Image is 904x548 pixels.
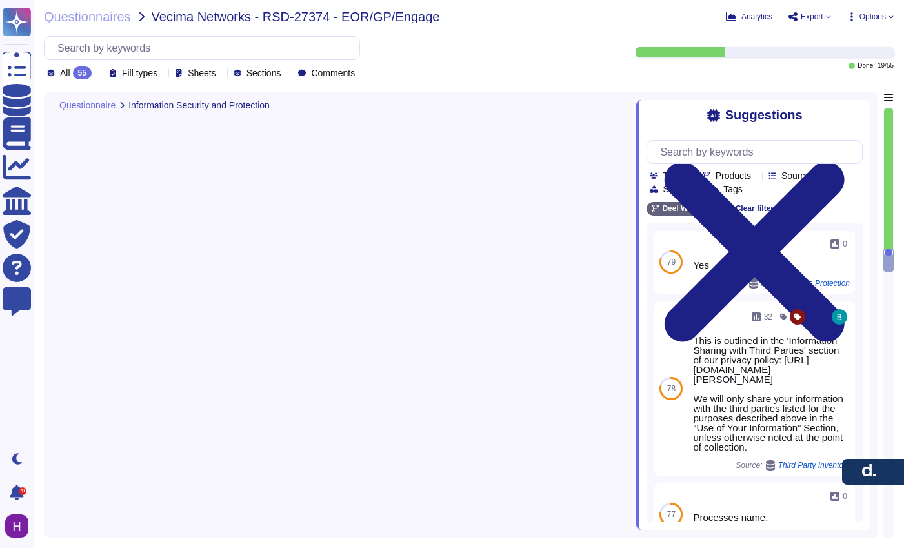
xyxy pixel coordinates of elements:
[832,309,847,325] img: user
[693,336,850,452] div: This is outlined in the 'Information Sharing with Third Parties' section of our privacy policy: [...
[843,492,847,500] span: 0
[859,13,886,21] span: Options
[3,512,37,540] button: user
[188,68,216,77] span: Sheets
[693,512,850,522] div: Processes name.
[878,63,894,69] span: 19 / 55
[246,68,281,77] span: Sections
[654,141,862,163] input: Search by keywords
[858,63,875,69] span: Done:
[51,37,359,59] input: Search by keywords
[726,12,772,22] button: Analytics
[667,385,676,392] span: 78
[5,514,28,538] img: user
[73,66,92,79] div: 55
[311,68,355,77] span: Comments
[778,462,850,469] span: Third Party Inventory
[152,10,440,23] span: Vecima Networks - RSD-27374 - EOR/GP/Engage
[667,511,676,518] span: 77
[59,101,116,110] span: Questionnaire
[128,101,270,110] span: Information Security and Protection
[736,460,850,471] span: Source:
[122,68,157,77] span: Fill types
[741,13,772,21] span: Analytics
[801,13,823,21] span: Export
[19,487,26,495] div: 9+
[44,10,131,23] span: Questionnaires
[60,68,70,77] span: All
[667,258,676,266] span: 79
